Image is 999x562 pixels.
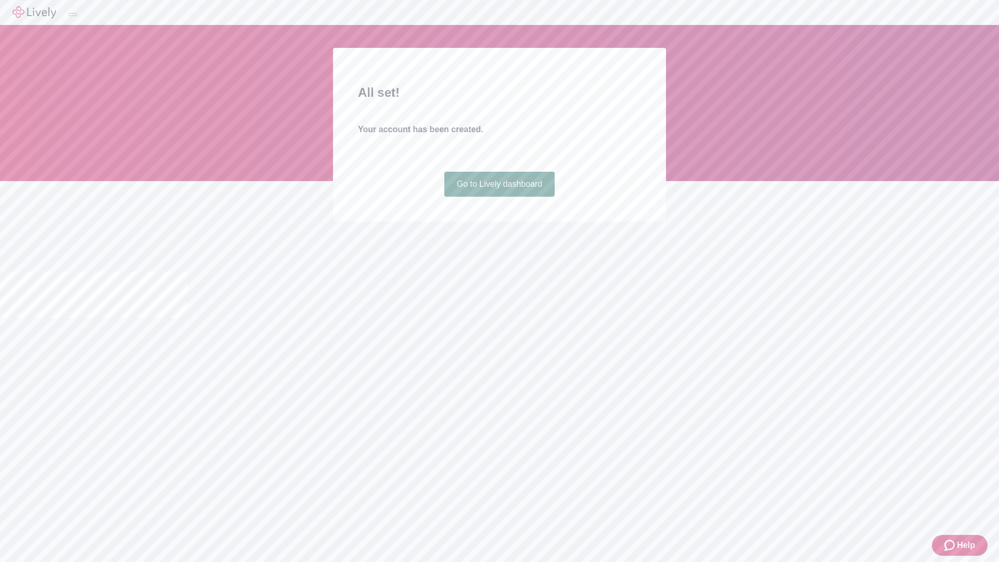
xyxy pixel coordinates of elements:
[444,172,555,197] a: Go to Lively dashboard
[358,83,641,102] h2: All set!
[12,6,56,19] img: Lively
[69,13,77,16] button: Log out
[932,535,988,556] button: Zendesk support iconHelp
[957,539,975,552] span: Help
[358,123,641,136] h4: Your account has been created.
[944,539,957,552] svg: Zendesk support icon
